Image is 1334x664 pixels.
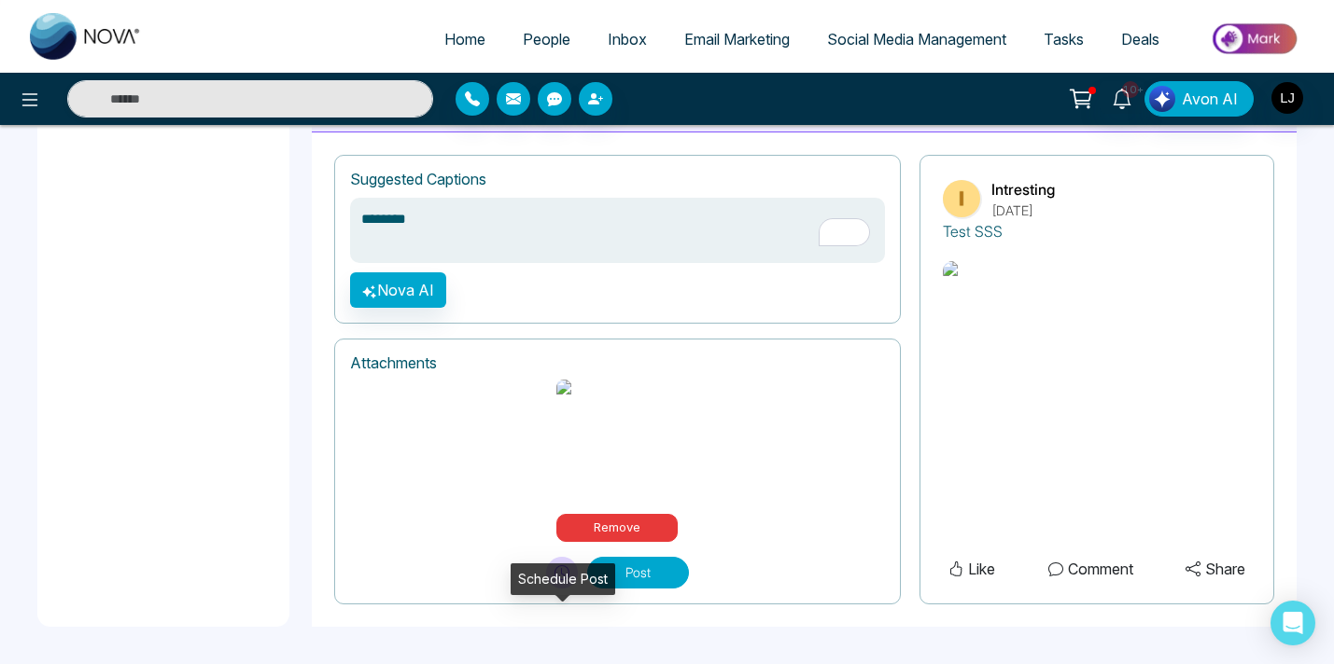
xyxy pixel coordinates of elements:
[808,21,1025,57] a: Social Media Management
[511,563,615,595] div: Schedule Post
[1271,601,1315,645] div: Open Intercom Messenger
[1044,30,1084,48] span: Tasks
[943,180,980,217] img: Intresting
[1149,86,1175,112] img: Lead Flow
[1121,30,1159,48] span: Deals
[587,557,689,588] button: Post
[684,30,790,48] span: Email Marketing
[991,178,1055,201] p: Intresting
[943,557,1001,581] button: Like
[1025,21,1102,57] a: Tasks
[556,514,678,542] button: Remove
[350,272,446,308] button: Nova AI
[1182,88,1238,110] span: Avon AI
[30,13,142,60] img: Nova CRM Logo
[350,171,486,188] h1: Suggested Captions
[1122,81,1139,98] span: 10+
[589,21,666,57] a: Inbox
[827,30,1006,48] span: Social Media Management
[666,21,808,57] a: Email Marketing
[426,21,504,57] a: Home
[350,198,885,263] textarea: To enrich screen reader interactions, please activate Accessibility in Grammarly extension settings
[608,30,647,48] span: Inbox
[1100,81,1144,114] a: 10+
[504,21,589,57] a: People
[350,354,885,372] h1: Attachments
[1180,557,1251,581] button: Share
[1271,82,1303,114] img: User Avatar
[1102,21,1178,57] a: Deals
[991,201,1055,220] p: [DATE]
[1144,81,1254,117] button: Avon AI
[1187,18,1323,60] img: Market-place.gif
[1043,557,1139,581] button: Comment
[556,380,678,505] img: manual attachment
[943,261,1033,284] img: user avatar
[444,30,485,48] span: Home
[943,220,1003,242] p: Test SSS
[523,30,570,48] span: People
